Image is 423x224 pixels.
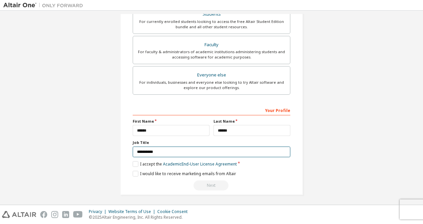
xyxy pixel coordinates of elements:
[62,211,69,218] img: linkedin.svg
[2,211,36,218] img: altair_logo.svg
[89,214,192,220] p: © 2025 Altair Engineering, Inc. All Rights Reserved.
[133,171,236,176] label: I would like to receive marketing emails from Altair
[137,40,286,50] div: Faculty
[133,140,290,145] label: Job Title
[137,80,286,90] div: For individuals, businesses and everyone else looking to try Altair software and explore our prod...
[133,180,290,190] div: Read and acccept EULA to continue
[133,161,237,167] label: I accept the
[133,105,290,115] div: Your Profile
[40,211,47,218] img: facebook.svg
[3,2,86,9] img: Altair One
[137,19,286,30] div: For currently enrolled students looking to access the free Altair Student Edition bundle and all ...
[137,49,286,60] div: For faculty & administrators of academic institutions administering students and accessing softwa...
[163,161,237,167] a: Academic End-User License Agreement
[137,70,286,80] div: Everyone else
[89,209,108,214] div: Privacy
[51,211,58,218] img: instagram.svg
[73,211,83,218] img: youtube.svg
[213,119,290,124] label: Last Name
[137,10,286,19] div: Students
[108,209,157,214] div: Website Terms of Use
[157,209,192,214] div: Cookie Consent
[133,119,210,124] label: First Name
